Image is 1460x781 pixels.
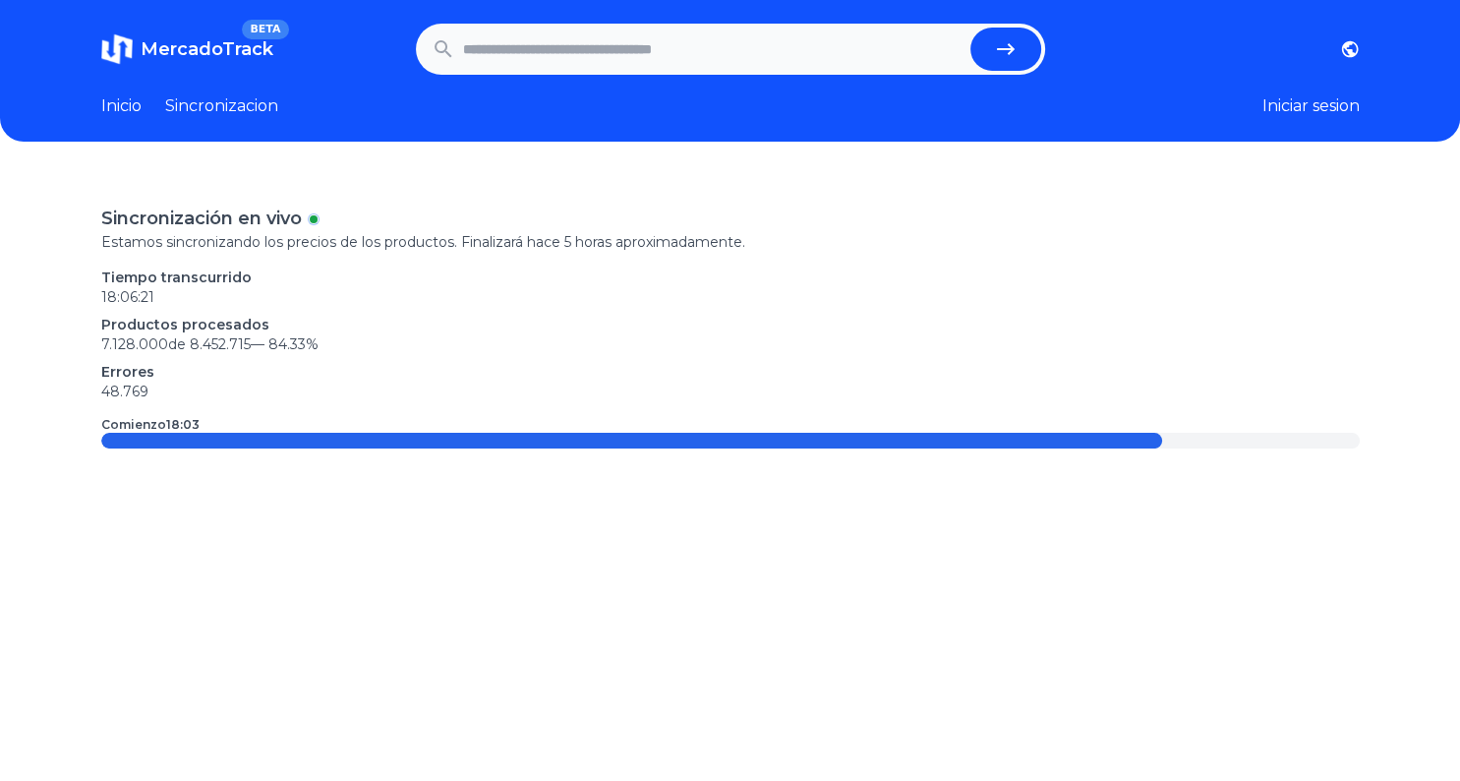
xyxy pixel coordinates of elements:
span: 84.33 % [268,335,319,353]
p: Estamos sincronizando los precios de los productos. Finalizará hace 5 horas aproximadamente. [101,232,1360,252]
p: Sincronización en vivo [101,205,302,232]
a: Inicio [101,94,142,118]
p: Tiempo transcurrido [101,268,1360,287]
time: 18:03 [166,417,200,432]
img: MercadoTrack [101,33,133,65]
p: Comienzo [101,417,200,433]
span: BETA [242,20,288,39]
button: Iniciar sesion [1262,94,1360,118]
a: MercadoTrackBETA [101,33,273,65]
p: 48.769 [101,382,1360,401]
time: 18:06:21 [101,288,154,306]
span: MercadoTrack [141,38,273,60]
p: Productos procesados [101,315,1360,334]
p: 7.128.000 de 8.452.715 — [101,334,1360,354]
p: Errores [101,362,1360,382]
a: Sincronizacion [165,94,278,118]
